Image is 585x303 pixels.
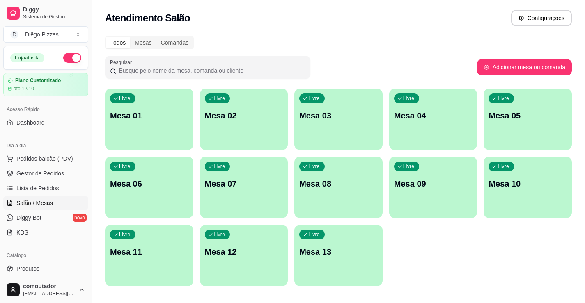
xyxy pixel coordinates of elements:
[10,53,44,62] div: Loja aberta
[214,163,225,170] p: Livre
[3,249,88,262] div: Catálogo
[489,110,567,121] p: Mesa 05
[403,163,415,170] p: Livre
[10,30,18,39] span: D
[498,95,509,102] p: Livre
[16,214,41,222] span: Diggy Bot
[3,196,88,210] a: Salão / Mesas
[3,116,88,129] a: Dashboard
[3,226,88,239] a: KDS
[16,184,59,192] span: Lista de Pedidos
[23,290,75,297] span: [EMAIL_ADDRESS][DOMAIN_NAME]
[511,10,572,26] button: Configurações
[110,178,188,189] p: Mesa 06
[25,30,63,39] div: Diêgo Pizzas ...
[116,66,305,75] input: Pesquisar
[484,157,572,218] button: LivreMesa 10
[16,155,73,163] span: Pedidos balcão (PDV)
[389,157,477,218] button: LivreMesa 09
[119,163,131,170] p: Livre
[489,178,567,189] p: Mesa 10
[205,110,283,121] p: Mesa 02
[498,163,509,170] p: Livre
[110,110,188,121] p: Mesa 01
[110,246,188,257] p: Mesa 11
[484,89,572,150] button: LivreMesa 05
[477,59,572,75] button: Adicionar mesa ou comanda
[308,231,320,238] p: Livre
[294,89,383,150] button: LivreMesa 03
[308,95,320,102] p: Livre
[106,37,130,48] div: Todos
[3,73,88,96] a: Plano Customizadoaté 12/10
[3,262,88,275] a: Produtos
[23,283,75,290] span: comoutador
[3,152,88,165] button: Pedidos balcão (PDV)
[130,37,156,48] div: Mesas
[205,178,283,189] p: Mesa 07
[119,231,131,238] p: Livre
[403,95,415,102] p: Livre
[200,225,288,286] button: LivreMesa 12
[23,6,85,14] span: Diggy
[3,167,88,180] a: Gestor de Pedidos
[105,157,193,218] button: LivreMesa 06
[16,228,28,237] span: KDS
[16,118,45,127] span: Dashboard
[3,139,88,152] div: Dia a dia
[16,169,64,178] span: Gestor de Pedidos
[14,85,34,92] article: até 12/10
[63,53,81,63] button: Alterar Status
[110,59,135,66] label: Pesquisar
[394,110,473,121] p: Mesa 04
[299,178,378,189] p: Mesa 08
[3,26,88,43] button: Select a team
[294,157,383,218] button: LivreMesa 08
[205,246,283,257] p: Mesa 12
[15,77,61,84] article: Plano Customizado
[23,14,85,20] span: Sistema de Gestão
[105,11,190,25] h2: Atendimento Salão
[214,231,225,238] p: Livre
[105,225,193,286] button: LivreMesa 11
[308,163,320,170] p: Livre
[3,3,88,23] a: DiggySistema de Gestão
[16,264,39,273] span: Produtos
[214,95,225,102] p: Livre
[299,246,378,257] p: Mesa 13
[299,110,378,121] p: Mesa 03
[3,211,88,224] a: Diggy Botnovo
[156,37,193,48] div: Comandas
[119,95,131,102] p: Livre
[200,157,288,218] button: LivreMesa 07
[3,182,88,195] a: Lista de Pedidos
[3,280,88,300] button: comoutador[EMAIL_ADDRESS][DOMAIN_NAME]
[3,103,88,116] div: Acesso Rápido
[105,89,193,150] button: LivreMesa 01
[389,89,477,150] button: LivreMesa 04
[394,178,473,189] p: Mesa 09
[200,89,288,150] button: LivreMesa 02
[16,199,53,207] span: Salão / Mesas
[294,225,383,286] button: LivreMesa 13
